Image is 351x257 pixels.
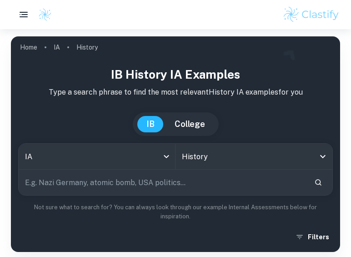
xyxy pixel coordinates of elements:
[293,229,333,245] button: Filters
[18,87,333,98] p: Type a search phrase to find the most relevant History IA examples for you
[18,66,333,83] h1: IB History IA examples
[311,175,326,190] button: Search
[137,116,164,132] button: IB
[165,116,214,132] button: College
[20,41,37,54] a: Home
[54,41,60,54] a: IA
[33,8,52,21] a: Clastify logo
[18,203,333,222] p: Not sure what to search for? You can always look through our example Internal Assessments below f...
[282,5,340,24] img: Clastify logo
[316,150,329,163] button: Open
[38,8,52,21] img: Clastify logo
[11,36,340,252] img: profile cover
[19,170,307,195] input: E.g. Nazi Germany, atomic bomb, USA politics...
[76,42,98,52] p: History
[19,144,175,169] div: IA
